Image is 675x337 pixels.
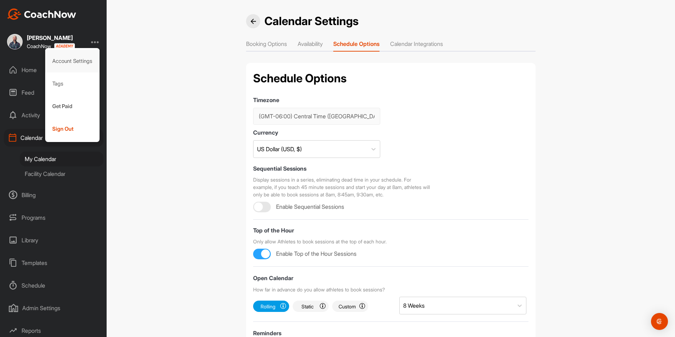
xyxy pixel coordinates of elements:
div: Schedule [4,277,103,294]
span: Sequential Sessions [253,165,432,172]
span: Static [298,303,317,310]
div: Library [4,231,103,249]
div: [PERSON_NAME] [27,35,75,41]
div: Programs [4,209,103,226]
div: Activity [4,106,103,124]
div: 8 Weeks [403,301,425,310]
label: Timezone [253,96,279,104]
div: CoachNow [27,43,75,49]
div: Home [4,61,103,79]
img: Back [251,19,256,24]
div: How far in advance do you allow athletes to book sessions? [253,286,528,293]
div: Admin Settings [4,299,103,317]
label: Currency [253,129,278,136]
div: My Calendar [20,152,103,166]
div: US Dollar (USD, $) [257,145,302,153]
label: Reminders [253,330,281,337]
button: Static [293,301,329,312]
div: Templates [4,254,103,272]
div: Sign Out [45,118,100,140]
li: Schedule Options [333,40,380,51]
img: square_66c043b81892fb9acf2b9d89827f1db4.jpg [7,34,23,49]
div: Calendar [4,129,103,147]
label: Open Calendar [253,274,293,282]
span: Enable Sequential Sessions [276,203,344,211]
div: Open Intercom Messenger [651,313,668,330]
img: CoachNow acadmey [54,43,75,49]
button: Rolling [253,301,289,312]
span: Custom [338,303,356,310]
button: Custom [332,301,368,312]
li: Availability [298,40,323,51]
li: Booking Options [246,40,287,51]
div: Feed [4,84,103,101]
span: Only allow Athletes to book sessions at the top of each hour. [253,238,528,245]
span: Rolling [259,303,277,310]
li: Calendar Integrations [390,40,443,51]
h2: Schedule Options [253,70,347,87]
span: Top of the Hour [253,227,528,234]
div: Account Settings [45,50,100,72]
span: Enable Top of the Hour Sessions [276,250,357,258]
div: Facility Calendar [20,166,103,181]
h2: Calendar Settings [264,14,359,28]
span: Display sessions in a series, eliminating dead time in your schedule. For example, if you teach 4... [253,176,432,198]
div: Billing [4,186,103,204]
div: Tags [45,72,100,95]
div: Get Paid [45,95,100,118]
img: CoachNow [7,8,76,20]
